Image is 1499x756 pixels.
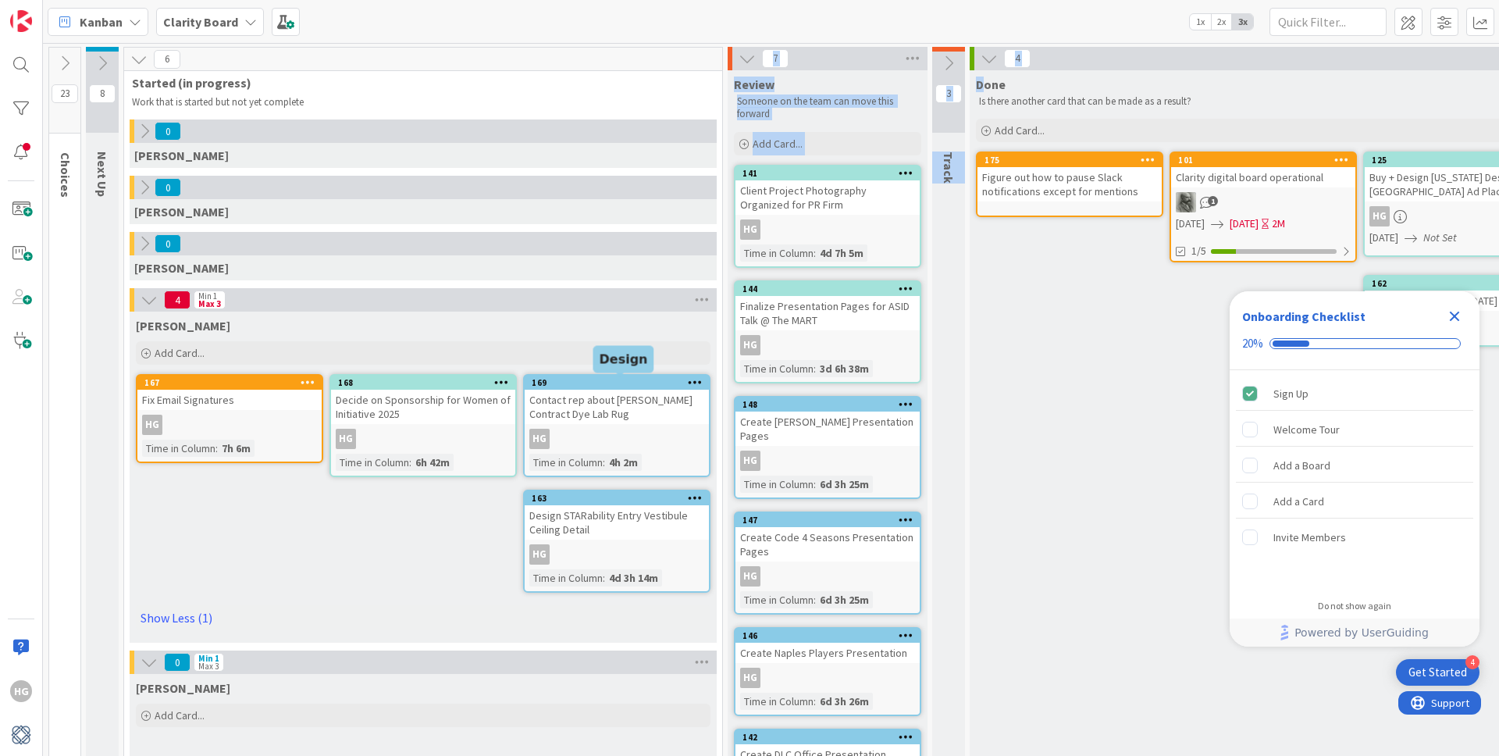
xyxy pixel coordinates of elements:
[735,566,920,587] div: HG
[198,292,217,300] div: Min 1
[155,178,181,197] span: 0
[198,654,219,662] div: Min 1
[977,167,1162,201] div: Figure out how to pause Slack notifications except for mentions
[132,96,703,109] p: Work that is started but not yet complete
[742,283,920,294] div: 144
[331,376,515,390] div: 168
[735,219,920,240] div: HG
[1171,153,1355,187] div: 101Clarity digital board operational
[753,137,803,151] span: Add Card...
[735,398,920,446] div: 148Create [PERSON_NAME] Presentation Pages
[814,693,816,710] span: :
[532,493,709,504] div: 163
[80,12,123,31] span: Kanban
[136,318,230,333] span: Hannah
[603,454,605,471] span: :
[1004,49,1031,68] span: 4
[1211,14,1232,30] span: 2x
[1236,484,1473,519] div: Add a Card is incomplete.
[1294,623,1429,642] span: Powered by UserGuiding
[529,429,550,449] div: HG
[1273,492,1324,511] div: Add a Card
[1230,291,1479,647] div: Checklist Container
[742,732,920,743] div: 142
[1237,619,1472,647] a: Powered by UserGuiding
[1171,192,1355,212] div: PA
[198,662,219,670] div: Max 3
[529,454,603,471] div: Time in Column
[740,668,760,688] div: HG
[814,591,816,608] span: :
[336,429,356,449] div: HG
[995,123,1045,137] span: Add Card...
[742,515,920,526] div: 147
[816,693,873,710] div: 6d 3h 26m
[134,148,229,163] span: Gina
[218,440,255,457] div: 7h 6m
[740,591,814,608] div: Time in Column
[525,376,709,390] div: 169
[1408,665,1467,680] div: Get Started
[1273,384,1309,403] div: Sign Up
[164,291,190,309] span: 4
[734,512,921,615] a: 147Create Code 4 Seasons Presentation PagesHGTime in Column:6d 3h 25m
[605,569,662,587] div: 4d 3h 14m
[742,168,920,179] div: 141
[142,440,215,457] div: Time in Column
[1178,155,1355,166] div: 101
[529,569,603,587] div: Time in Column
[58,152,73,198] span: Choices
[740,335,760,355] div: HG
[735,629,920,643] div: 146
[163,14,238,30] b: Clarity Board
[816,360,873,377] div: 3d 6h 38m
[1176,216,1205,232] span: [DATE]
[1396,659,1479,686] div: Open Get Started checklist, remaining modules: 4
[137,376,322,410] div: 167Fix Email Signatures
[331,390,515,424] div: Decide on Sponsorship for Women of Initiative 2025
[1236,376,1473,411] div: Sign Up is complete.
[1191,243,1206,259] span: 1/5
[742,399,920,410] div: 148
[603,569,605,587] span: :
[814,244,816,262] span: :
[984,155,1162,166] div: 175
[734,396,921,499] a: 148Create [PERSON_NAME] Presentation PagesHGTime in Column:6d 3h 25m
[735,166,920,215] div: 141Client Project Photography Organized for PR Firm
[155,234,181,253] span: 0
[816,476,873,493] div: 6d 3h 25m
[164,653,190,672] span: 0
[1230,216,1259,232] span: [DATE]
[525,491,709,505] div: 163
[529,544,550,565] div: HG
[525,376,709,424] div: 169Contact rep about [PERSON_NAME] Contract Dye Lab Rug
[740,244,814,262] div: Time in Column
[1273,420,1340,439] div: Welcome Tour
[735,180,920,215] div: Client Project Photography Organized for PR Firm
[816,244,867,262] div: 4d 7h 5m
[89,84,116,103] span: 8
[735,282,920,296] div: 144
[735,629,920,663] div: 146Create Naples Players Presentation
[33,2,71,21] span: Support
[735,513,920,527] div: 147
[737,95,918,121] p: Someone on the team can move this forward
[735,643,920,663] div: Create Naples Players Presentation
[1176,192,1196,212] img: PA
[814,476,816,493] span: :
[735,730,920,744] div: 142
[735,398,920,412] div: 148
[1236,412,1473,447] div: Welcome Tour is incomplete.
[1170,152,1357,262] a: 101Clarity digital board operationalPA[DATE][DATE]2M1/5
[735,451,920,471] div: HG
[734,165,921,268] a: 141Client Project Photography Organized for PR FirmHGTime in Column:4d 7h 5m
[1171,153,1355,167] div: 101
[198,300,221,308] div: Max 3
[735,166,920,180] div: 141
[816,591,873,608] div: 6d 3h 25m
[137,415,322,435] div: HG
[1236,448,1473,483] div: Add a Board is incomplete.
[1236,520,1473,555] div: Invite Members is incomplete.
[735,527,920,562] div: Create Code 4 Seasons Presentation Pages
[1465,655,1479,669] div: 4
